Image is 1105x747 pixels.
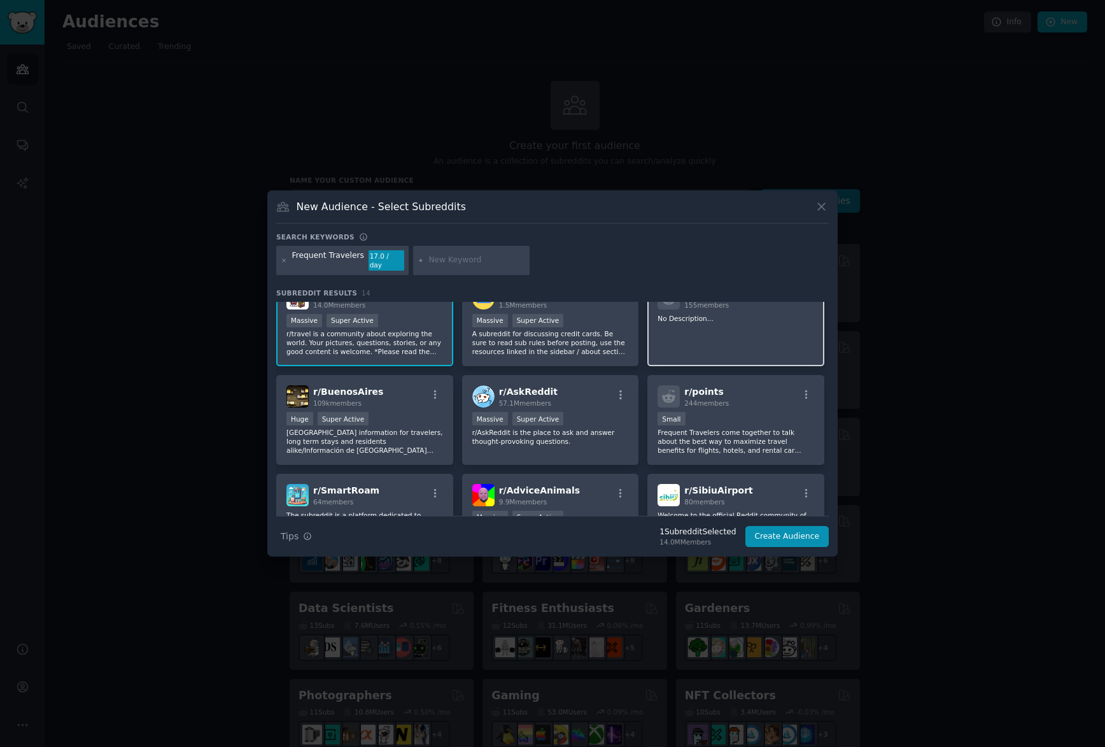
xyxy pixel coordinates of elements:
img: AskReddit [472,385,495,408]
div: Massive [286,314,322,327]
span: 14.0M members [313,301,365,309]
button: Tips [276,525,316,548]
p: Frequent Travelers come together to talk about the best way to maximize travel benefits for fligh... [658,428,814,455]
h3: Search keywords [276,232,355,241]
span: 64 members [313,498,353,506]
img: SibiuAirport [658,484,680,506]
p: r/travel is a community about exploring the world. Your pictures, questions, stories, or any good... [286,329,443,356]
p: A subreddit for discussing credit cards. Be sure to read sub rules before posting, use the resour... [472,329,629,356]
div: Massive [472,511,508,524]
span: Subreddit Results [276,288,357,297]
p: Welcome to the official Reddit community of [GEOGRAPHIC_DATA] (SBZ)! ✈️ This is your go-to place ... [658,511,814,537]
span: 57.1M members [499,399,551,407]
p: r/AskReddit is the place to ask and answer thought-provoking questions. [472,428,629,446]
div: 1 Subreddit Selected [659,527,736,538]
img: BuenosAires [286,385,309,408]
div: Frequent Travelers [292,250,364,271]
span: 80 members [684,498,724,506]
span: 244 members [684,399,729,407]
input: New Keyword [428,255,525,266]
h3: New Audience - Select Subreddits [297,200,466,213]
div: Massive [472,412,508,425]
span: r/ AdviceAnimals [499,485,580,495]
span: 14 [362,289,370,297]
p: No Description... [658,314,814,323]
span: 9.9M members [499,498,547,506]
span: r/ SibiuAirport [684,485,752,495]
span: r/ points [684,387,723,397]
button: Create Audience [745,526,829,548]
div: Massive [472,314,508,327]
div: 14.0M Members [659,537,736,546]
span: Tips [281,530,299,543]
p: The subreddit is a platform dedicated to sharing tips, advice, and the best deals for eSIMs that ... [286,511,443,537]
div: 17.0 / day [369,250,404,271]
div: Huge [286,412,313,425]
div: Super Active [318,412,369,425]
span: 155 members [684,301,729,309]
img: AdviceAnimals [472,484,495,506]
div: Super Active [327,314,378,327]
img: SmartRoam [286,484,309,506]
span: 1.5M members [499,301,547,309]
span: r/ AskReddit [499,387,558,397]
div: Super Active [512,412,564,425]
div: Super Active [512,314,564,327]
div: Small [658,412,685,425]
div: Super Active [512,511,564,524]
span: 109k members [313,399,362,407]
p: [GEOGRAPHIC_DATA] information for travelers, long term stays and residents alike/Información de [... [286,428,443,455]
span: r/ BuenosAires [313,387,383,397]
span: r/ SmartRoam [313,485,379,495]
